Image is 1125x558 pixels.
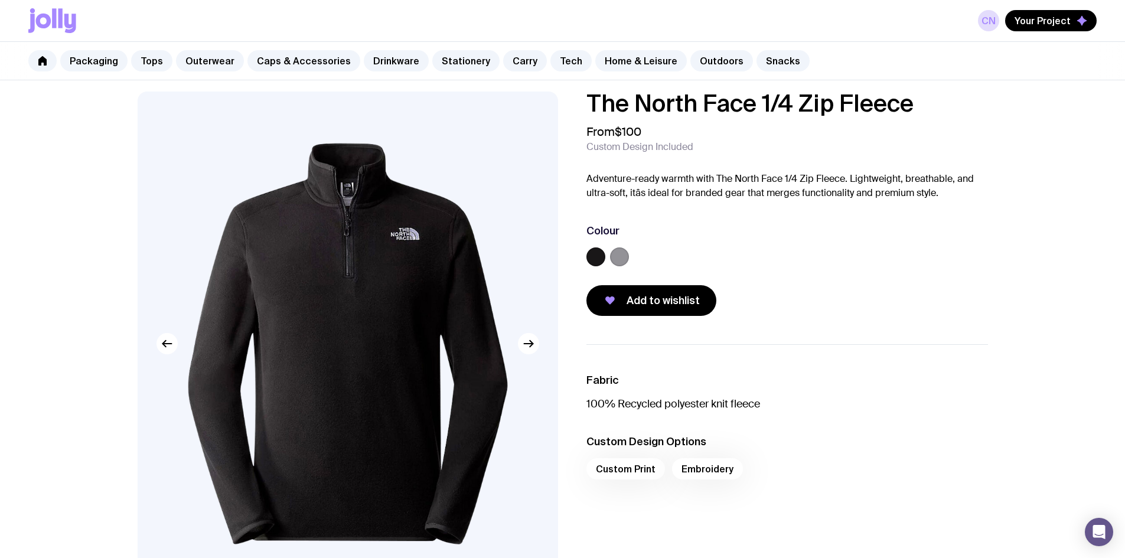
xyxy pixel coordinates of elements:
p: Adventure-ready warmth with The North Face 1/4 Zip Fleece. Lightweight, breathable, and ultra-sof... [586,172,988,200]
a: Caps & Accessories [247,50,360,71]
span: From [586,125,641,139]
a: CN [978,10,999,31]
a: Outdoors [690,50,753,71]
p: 100% Recycled polyester knit fleece [586,397,988,411]
a: Tops [131,50,172,71]
a: Stationery [432,50,500,71]
span: Your Project [1015,15,1071,27]
span: Custom Design Included [586,141,693,153]
a: Snacks [756,50,810,71]
h3: Colour [586,224,619,238]
a: Tech [550,50,592,71]
button: Your Project [1005,10,1097,31]
a: Home & Leisure [595,50,687,71]
h1: The North Face 1/4 Zip Fleece [586,92,988,115]
a: Packaging [60,50,128,71]
h3: Custom Design Options [586,435,988,449]
span: Add to wishlist [627,293,700,308]
span: $100 [615,124,641,139]
button: Add to wishlist [586,285,716,316]
a: Drinkware [364,50,429,71]
h3: Fabric [586,373,988,387]
a: Carry [503,50,547,71]
a: Outerwear [176,50,244,71]
div: Open Intercom Messenger [1085,518,1113,546]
